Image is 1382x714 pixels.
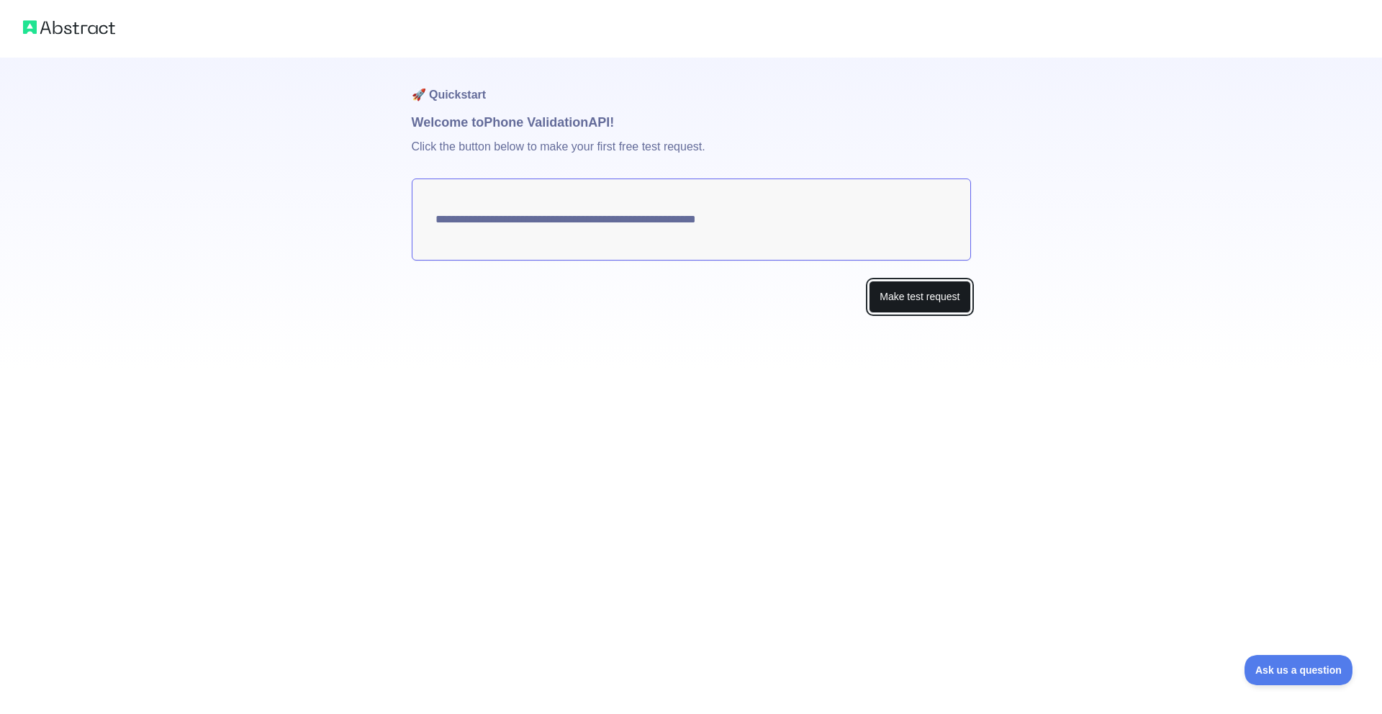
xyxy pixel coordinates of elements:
[412,58,971,112] h1: 🚀 Quickstart
[412,112,971,132] h1: Welcome to Phone Validation API!
[412,132,971,178] p: Click the button below to make your first free test request.
[1245,655,1353,685] iframe: Toggle Customer Support
[869,281,970,313] button: Make test request
[23,17,115,37] img: Abstract logo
